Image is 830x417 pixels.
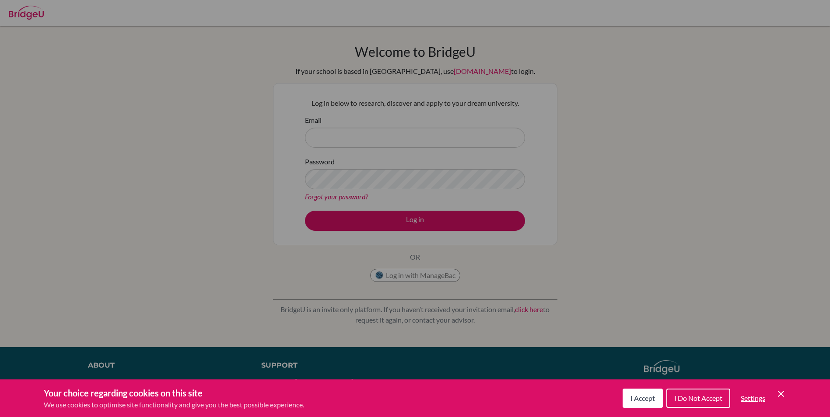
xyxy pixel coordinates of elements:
span: I Accept [630,394,655,402]
button: Settings [734,389,772,407]
button: Save and close [776,389,786,399]
span: I Do Not Accept [674,394,722,402]
p: We use cookies to optimise site functionality and give you the best possible experience. [44,400,304,410]
button: I Accept [623,389,663,408]
span: Settings [741,394,765,402]
h3: Your choice regarding cookies on this site [44,386,304,400]
button: I Do Not Accept [666,389,730,408]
